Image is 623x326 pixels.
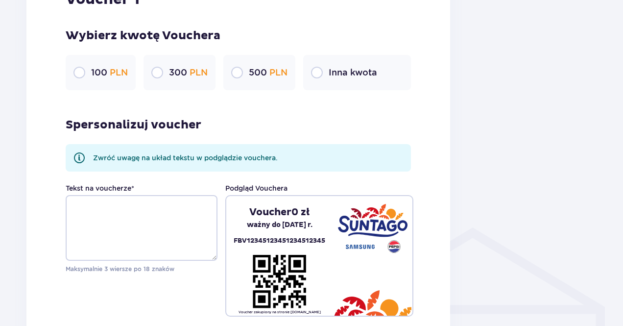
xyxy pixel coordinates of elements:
[93,153,278,163] p: Zwróć uwagę na układ tekstu w podglądzie vouchera.
[239,310,321,315] p: Voucher zakupiony na stronie [DOMAIN_NAME]
[169,67,208,78] p: 300
[329,67,377,78] p: Inna kwota
[247,219,312,231] p: ważny do [DATE] r.
[110,67,128,77] span: PLN
[234,235,325,247] p: FBV12345123451234512345
[66,28,411,43] p: Wybierz kwotę Vouchera
[66,265,217,274] p: Maksymalnie 3 wiersze po 18 znaków
[91,67,128,78] p: 100
[225,183,288,193] p: Podgląd Vouchera
[66,183,134,193] label: Tekst na voucherze *
[66,118,201,132] p: Spersonalizuj voucher
[249,67,288,78] p: 500
[338,204,407,253] img: Suntago - Samsung - Pepsi
[269,67,288,77] span: PLN
[249,206,310,219] p: Voucher 0 zł
[190,67,208,77] span: PLN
